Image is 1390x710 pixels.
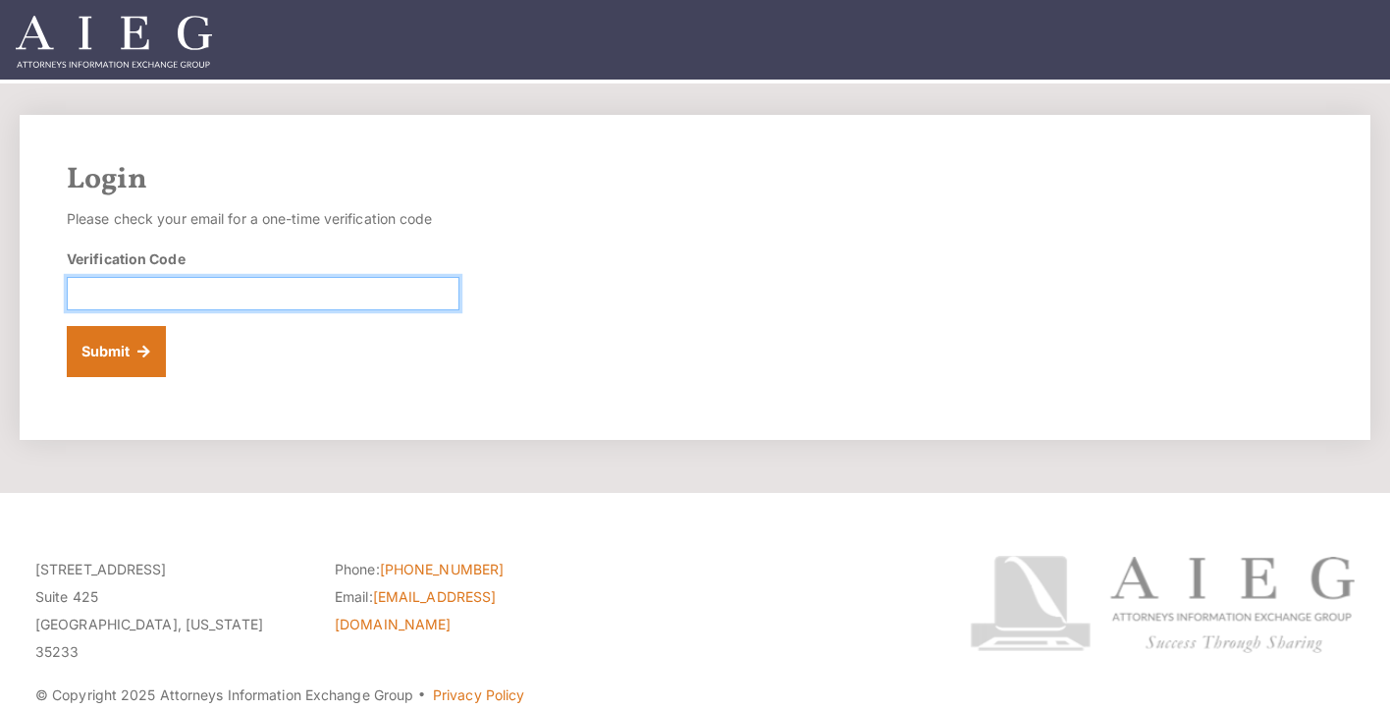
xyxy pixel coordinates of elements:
[335,583,605,638] li: Email:
[35,556,305,666] p: [STREET_ADDRESS] Suite 425 [GEOGRAPHIC_DATA], [US_STATE] 35233
[335,588,496,632] a: [EMAIL_ADDRESS][DOMAIN_NAME]
[380,561,504,577] a: [PHONE_NUMBER]
[35,682,904,709] p: © Copyright 2025 Attorneys Information Exchange Group
[433,686,524,703] a: Privacy Policy
[67,205,459,233] p: Please check your email for a one-time verification code
[335,556,605,583] li: Phone:
[16,16,212,68] img: Attorneys Information Exchange Group
[67,162,1323,197] h2: Login
[970,556,1355,653] img: Attorneys Information Exchange Group logo
[67,248,186,269] label: Verification Code
[67,326,166,377] button: Submit
[417,694,426,704] span: ·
